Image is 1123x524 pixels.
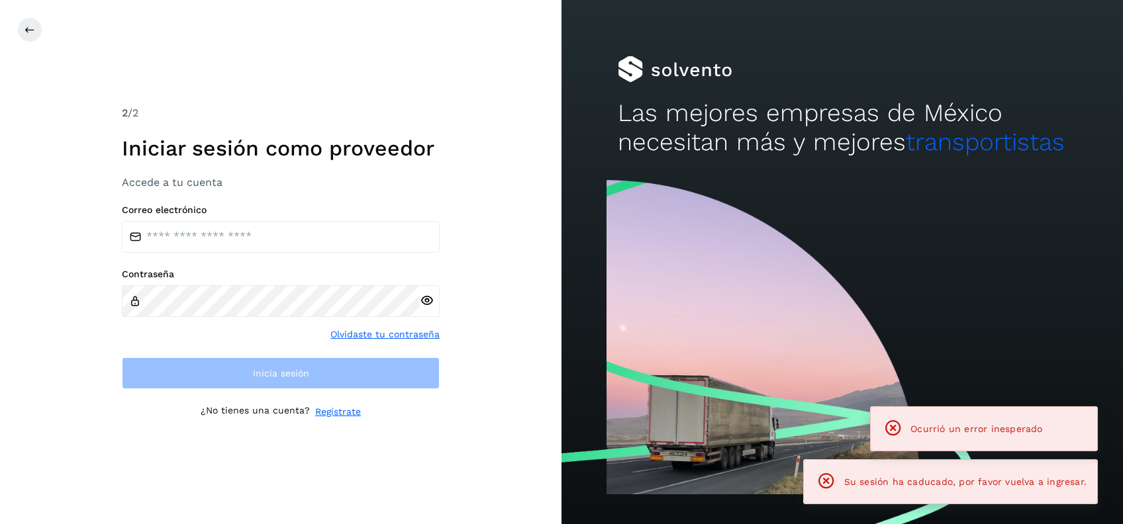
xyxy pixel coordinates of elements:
span: Su sesión ha caducado, por favor vuelva a ingresar. [844,476,1087,487]
span: Ocurrió un error inesperado [910,423,1042,434]
span: 2 [122,107,128,119]
a: Olvidaste tu contraseña [330,327,440,341]
button: Inicia sesión [122,357,440,389]
div: /2 [122,105,440,121]
label: Correo electrónico [122,204,440,216]
label: Contraseña [122,269,440,280]
a: Regístrate [315,405,361,419]
h3: Accede a tu cuenta [122,176,440,189]
h2: Las mejores empresas de México necesitan más y mejores [618,99,1067,157]
span: transportistas [906,128,1065,156]
p: ¿No tienes una cuenta? [201,405,310,419]
h1: Iniciar sesión como proveedor [122,136,440,161]
span: Inicia sesión [253,369,309,378]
